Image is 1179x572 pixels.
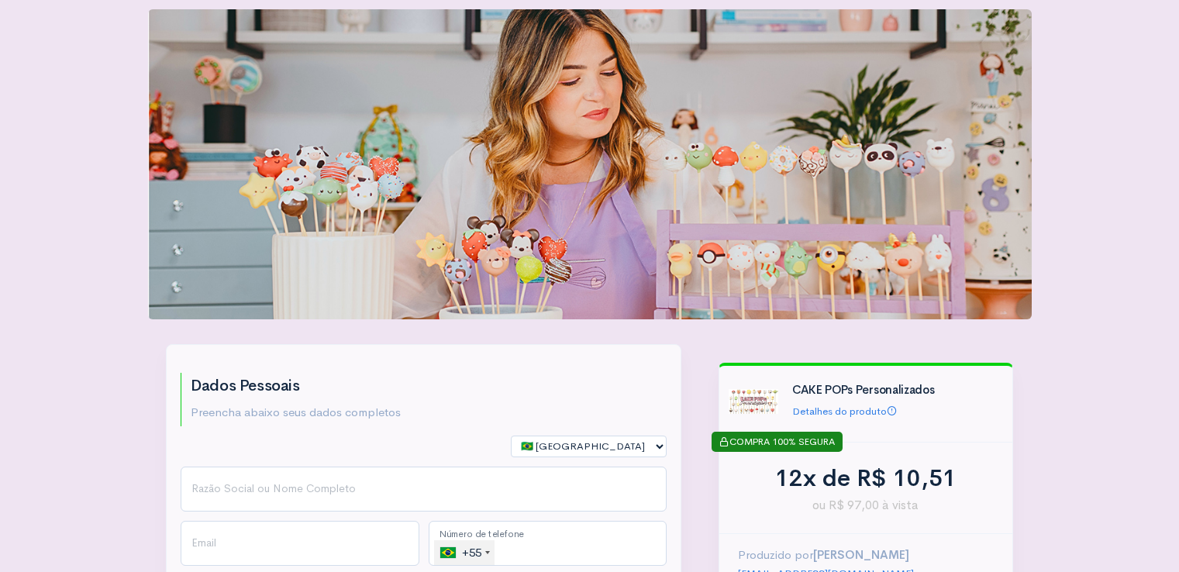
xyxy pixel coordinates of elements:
[148,9,1032,319] img: ...
[181,467,667,512] input: Nome Completo
[434,540,495,565] div: Brazil (Brasil): +55
[738,546,994,564] p: Produzido por
[191,377,401,395] h2: Dados Pessoais
[813,547,909,562] strong: [PERSON_NAME]
[712,432,843,452] div: COMPRA 100% SEGURA
[738,496,994,515] span: ou R$ 97,00 à vista
[181,521,419,566] input: Email
[738,461,994,496] div: 12x de R$ 10,51
[792,384,998,397] h4: CAKE POPs Personalizados
[440,540,495,565] div: +55
[191,404,401,422] p: Preencha abaixo seus dados completos
[729,377,778,426] img: Capa-Creatorsland-HORIZ-NOVO.jpg
[792,405,897,418] a: Detalhes do produto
